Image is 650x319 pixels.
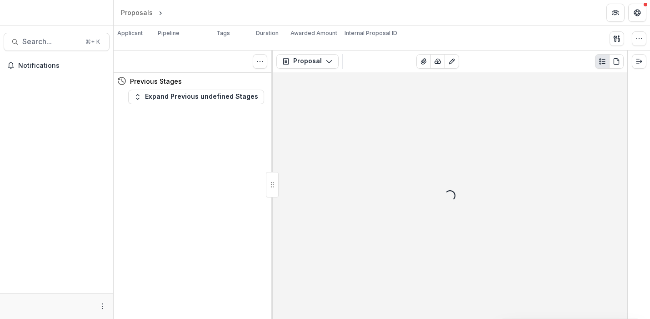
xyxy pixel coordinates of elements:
[609,54,624,69] button: PDF view
[628,4,646,22] button: Get Help
[117,29,143,37] p: Applicant
[345,29,397,37] p: Internal Proposal ID
[121,8,153,17] div: Proposals
[22,37,80,46] span: Search...
[632,54,646,69] button: Expand right
[18,62,106,70] span: Notifications
[117,6,203,19] nav: breadcrumb
[445,54,459,69] button: Edit as form
[130,76,182,86] h4: Previous Stages
[276,54,339,69] button: Proposal
[84,37,102,47] div: ⌘ + K
[158,29,180,37] p: Pipeline
[97,301,108,312] button: More
[595,54,610,69] button: Plaintext view
[216,29,230,37] p: Tags
[128,90,264,104] button: Expand Previous undefined Stages
[253,54,267,69] button: Toggle View Cancelled Tasks
[117,6,156,19] a: Proposals
[416,54,431,69] button: View Attached Files
[4,33,110,51] button: Search...
[256,29,279,37] p: Duration
[606,4,625,22] button: Partners
[4,58,110,73] button: Notifications
[290,29,337,37] p: Awarded Amount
